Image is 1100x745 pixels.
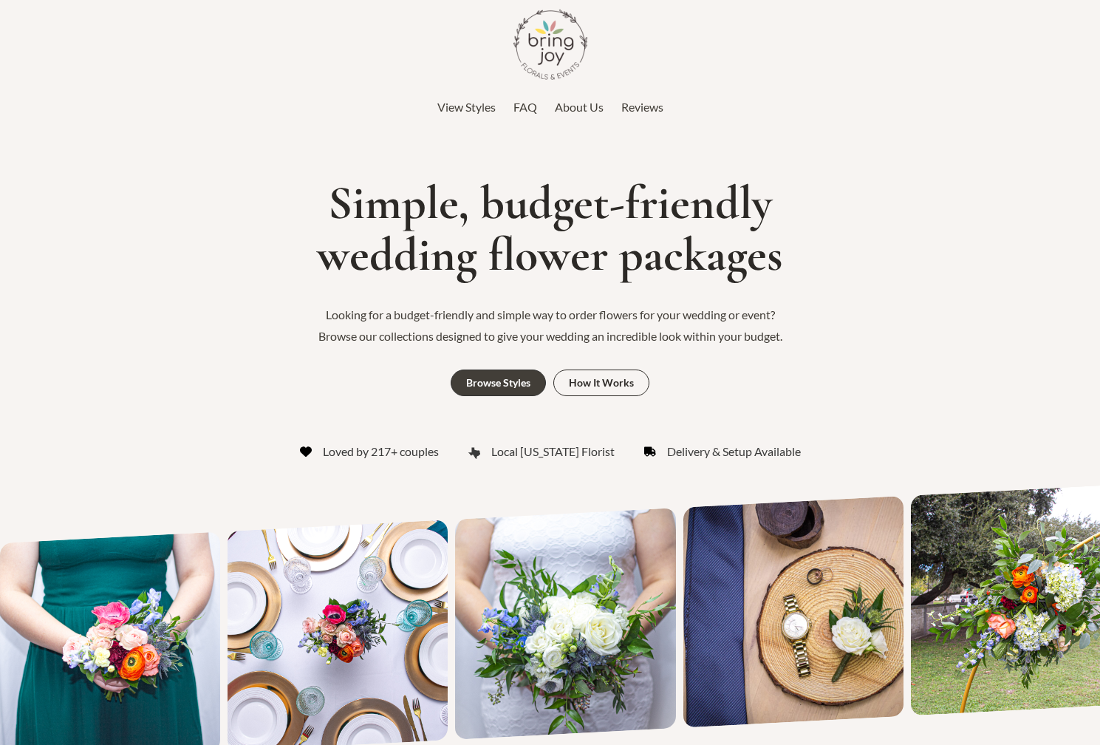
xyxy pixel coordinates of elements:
[621,96,663,118] a: Reviews
[513,100,537,114] span: FAQ
[107,96,994,118] nav: Top Header Menu
[323,440,439,463] span: Loved by 217+ couples
[7,177,1093,282] h1: Simple, budget-friendly wedding flower packages
[621,100,663,114] span: Reviews
[555,100,604,114] span: About Us
[667,440,801,463] span: Delivery & Setup Available
[513,96,537,118] a: FAQ
[307,304,794,347] p: Looking for a budget-friendly and simple way to order flowers for your wedding or event? Browse o...
[569,378,634,388] div: How It Works
[555,96,604,118] a: About Us
[437,96,496,118] a: View Styles
[553,370,649,396] a: How It Works
[437,100,496,114] span: View Styles
[491,440,615,463] span: Local [US_STATE] Florist
[451,370,546,396] a: Browse Styles
[466,378,530,388] div: Browse Styles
